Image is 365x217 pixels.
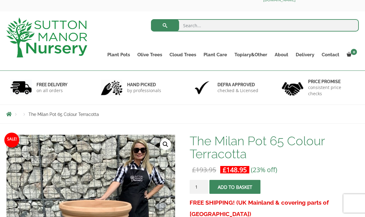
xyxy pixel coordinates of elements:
h6: hand picked [127,82,161,87]
bdi: 148.95 [223,165,247,174]
span: £ [223,165,226,174]
p: by professionals [127,87,161,94]
span: £ [192,165,196,174]
p: checked & Licensed [217,87,258,94]
a: Topiary&Other [231,50,271,59]
a: Plant Pots [104,50,134,59]
a: 0 [343,50,359,59]
p: consistent price checks [308,84,355,97]
a: View full-screen image gallery [160,139,171,150]
span: 0 [351,49,357,55]
a: Plant Care [200,50,231,59]
span: The Milan Pot 65 Colour Terracotta [28,112,99,117]
input: Product quantity [190,180,208,194]
img: 1.jpg [10,80,32,96]
h6: FREE DELIVERY [36,82,67,87]
h6: Price promise [308,79,355,84]
a: Contact [318,50,343,59]
img: 2.jpg [101,80,122,96]
h1: The Milan Pot 65 Colour Terracotta [190,134,359,160]
img: 3.jpg [191,80,213,96]
a: Delivery [292,50,318,59]
input: Search... [151,19,359,32]
span: (23% off) [251,165,277,174]
p: on all orders [36,87,67,94]
nav: Breadcrumbs [6,112,359,117]
a: Olive Trees [134,50,166,59]
span: Sale! [4,133,19,147]
a: About [271,50,292,59]
h6: Defra approved [217,82,258,87]
button: Add to basket [209,180,260,194]
a: Cloud Trees [166,50,200,59]
img: logo [6,18,87,57]
bdi: 193.95 [192,165,216,174]
img: 4.jpg [282,78,303,97]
